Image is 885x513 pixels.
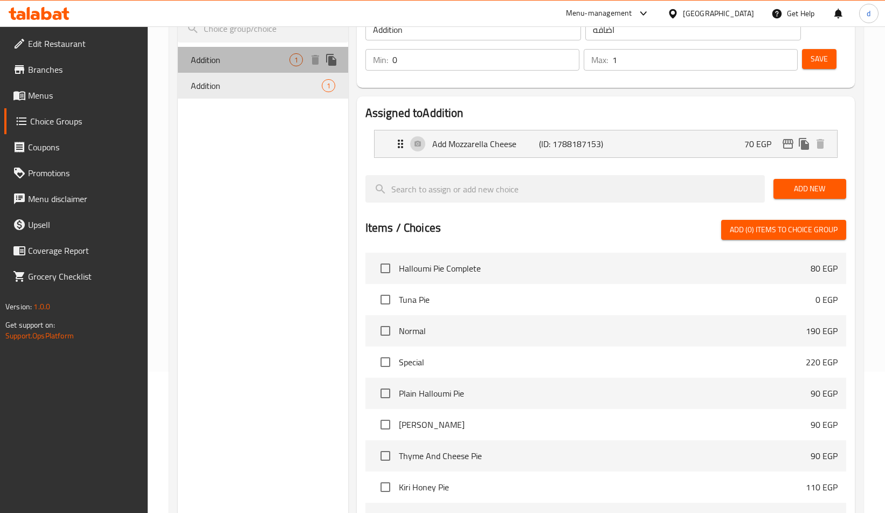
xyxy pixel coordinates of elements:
[178,73,348,99] div: Addition1
[432,137,539,150] p: Add Mozzarella Cheese
[4,108,148,134] a: Choice Groups
[806,324,838,337] p: 190 EGP
[178,15,348,43] input: search
[374,445,397,467] span: Select choice
[374,351,397,373] span: Select choice
[5,329,74,343] a: Support.OpsPlatform
[290,55,302,65] span: 1
[323,52,340,68] button: duplicate
[811,418,838,431] p: 90 EGP
[399,449,811,462] span: Thyme And Cheese Pie
[4,134,148,160] a: Coupons
[374,320,397,342] span: Select choice
[374,413,397,436] span: Select choice
[5,318,55,332] span: Get support on:
[365,220,441,236] h2: Items / Choices
[744,137,780,150] p: 70 EGP
[178,47,348,73] div: Addition1deleteduplicate
[399,387,811,400] span: Plain Halloumi Pie
[307,52,323,68] button: delete
[399,418,811,431] span: [PERSON_NAME]
[322,81,335,91] span: 1
[566,7,632,20] div: Menu-management
[773,179,846,199] button: Add New
[4,186,148,212] a: Menu disclaimer
[191,79,322,92] span: Addition
[28,192,139,205] span: Menu disclaimer
[365,175,765,203] input: search
[374,288,397,311] span: Select choice
[4,82,148,108] a: Menus
[365,126,846,162] li: Expand
[811,262,838,275] p: 80 EGP
[539,137,610,150] p: (ID: 1788187153)
[4,31,148,57] a: Edit Restaurant
[780,136,796,152] button: edit
[28,167,139,179] span: Promotions
[374,476,397,498] span: Select choice
[796,136,812,152] button: duplicate
[28,63,139,76] span: Branches
[867,8,870,19] span: d
[30,115,139,128] span: Choice Groups
[4,212,148,238] a: Upsell
[812,136,828,152] button: delete
[28,37,139,50] span: Edit Restaurant
[730,223,838,237] span: Add (0) items to choice group
[399,481,806,494] span: Kiri Honey Pie
[33,300,50,314] span: 1.0.0
[806,481,838,494] p: 110 EGP
[815,293,838,306] p: 0 EGP
[811,387,838,400] p: 90 EGP
[28,89,139,102] span: Menus
[4,57,148,82] a: Branches
[399,293,815,306] span: Tuna Pie
[811,449,838,462] p: 90 EGP
[28,141,139,154] span: Coupons
[4,264,148,289] a: Grocery Checklist
[374,382,397,405] span: Select choice
[4,160,148,186] a: Promotions
[28,244,139,257] span: Coverage Report
[806,356,838,369] p: 220 EGP
[365,105,846,121] h2: Assigned to Addition
[721,220,846,240] button: Add (0) items to choice group
[782,182,838,196] span: Add New
[5,300,32,314] span: Version:
[399,262,811,275] span: Halloumi Pie Complete
[374,257,397,280] span: Select choice
[399,324,806,337] span: Normal
[4,238,148,264] a: Coverage Report
[802,49,836,69] button: Save
[591,53,608,66] p: Max:
[373,53,388,66] p: Min:
[28,218,139,231] span: Upsell
[399,356,806,369] span: Special
[683,8,754,19] div: [GEOGRAPHIC_DATA]
[811,52,828,66] span: Save
[191,53,289,66] span: Addition
[375,130,837,157] div: Expand
[28,270,139,283] span: Grocery Checklist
